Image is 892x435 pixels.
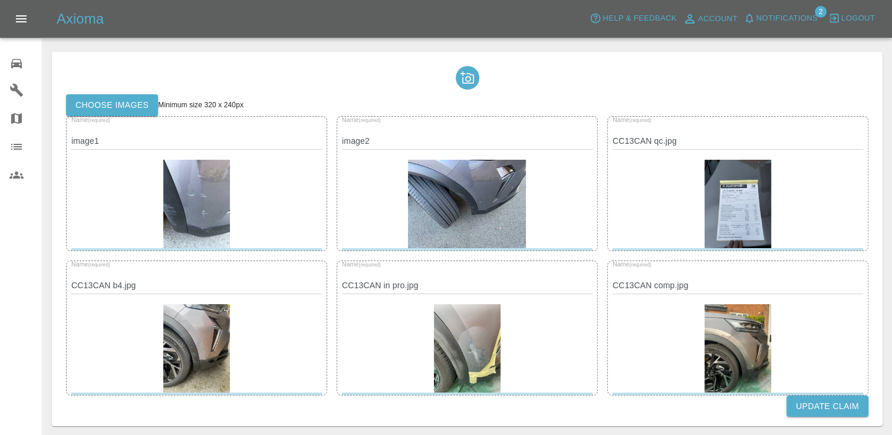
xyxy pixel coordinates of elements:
h5: Axioma [57,9,104,28]
span: 2 [815,6,827,18]
span: Name [613,261,651,268]
small: (required) [88,117,110,123]
span: Account [698,12,738,26]
span: Name [342,116,381,123]
span: Name [71,116,110,123]
span: Name [342,261,381,268]
span: Logout [841,12,875,25]
button: Notifications [740,9,821,28]
small: (required) [358,117,380,123]
a: Account [680,9,740,28]
small: (required) [88,262,110,267]
span: Name [71,261,110,268]
small: (required) [358,262,380,267]
button: Open drawer [7,5,35,33]
small: (required) [629,262,651,267]
span: Help & Feedback [603,12,676,25]
small: (required) [629,117,651,123]
span: Name [613,116,651,123]
span: Notifications [756,12,818,25]
button: Logout [825,9,878,28]
label: Choose images [66,94,158,116]
span: Minimum size 320 x 240px [158,101,243,109]
button: Help & Feedback [587,9,679,28]
button: Update Claim [786,396,868,417]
